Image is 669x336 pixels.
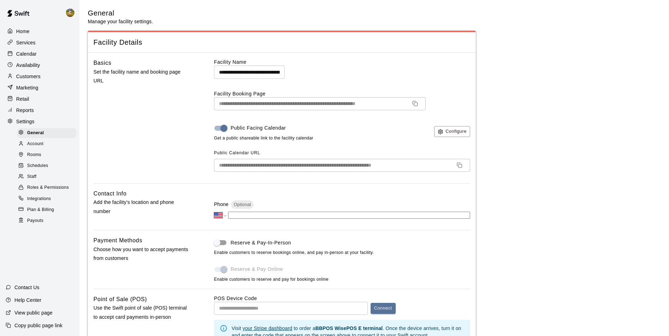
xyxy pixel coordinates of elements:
span: Enable customers to reserve and pay for bookings online [214,277,329,282]
label: POS Device Code [214,295,257,301]
div: Roles & Permissions [17,183,77,193]
a: your Stripe dashboard [243,325,292,331]
span: Payouts [27,217,43,224]
span: Facility Details [93,38,470,47]
button: Copy URL [454,160,465,171]
p: Calendar [16,50,37,57]
a: Home [6,26,74,37]
span: Account [27,141,43,148]
a: Reports [6,105,74,116]
a: Marketing [6,82,74,93]
h5: General [88,8,153,18]
div: Staff [17,172,77,182]
p: Home [16,28,30,35]
h6: Contact Info [93,189,127,198]
p: View public page [14,309,53,316]
a: Payouts [17,215,79,226]
a: Services [6,37,74,48]
span: Rooms [27,151,41,158]
p: Help Center [14,297,41,304]
p: Availability [16,62,40,69]
b: BBPOS WisePOS E terminal [315,325,383,331]
h6: Basics [93,58,111,68]
p: Use the Swift point of sale (POS) terminal to accept card payments in-person [93,304,191,321]
a: Availability [6,60,74,70]
a: Settings [6,116,74,127]
div: Rooms [17,150,77,160]
div: General [17,128,77,138]
h6: Payment Methods [93,236,142,245]
span: Staff [27,173,36,180]
img: Jhonny Montoya [66,8,74,17]
p: Retail [16,95,29,102]
label: Facility Booking Page [214,90,470,97]
a: Integrations [17,193,79,204]
span: Plan & Billing [27,206,54,213]
p: Phone [214,201,229,208]
span: General [27,130,44,137]
a: Roles & Permissions [17,182,79,193]
div: Jhonny Montoya [65,6,79,20]
button: Copy URL [409,98,421,109]
p: Set the facility name and booking page URL [93,68,191,85]
p: Contact Us [14,284,39,291]
p: Customers [16,73,41,80]
button: Configure [434,126,470,137]
span: Public Facing Calendar [231,124,286,132]
span: Public Calendar URL [214,150,260,155]
p: Add the facility's location and phone number [93,198,191,216]
div: Integrations [17,194,77,204]
div: Payouts [17,216,77,226]
p: Reports [16,107,34,114]
span: Optional [231,202,254,207]
p: Settings [16,118,35,125]
span: Schedules [27,162,48,169]
p: Manage your facility settings. [88,18,153,25]
div: Plan & Billing [17,205,77,215]
span: Reserve & Pay Online [231,266,283,273]
span: Reserve & Pay-In-Person [231,239,291,247]
p: Marketing [16,84,38,91]
a: Retail [6,94,74,104]
div: Account [17,139,77,149]
p: Choose how you want to accept payments from customers [93,245,191,263]
span: Roles & Permissions [27,184,69,191]
button: Connect [371,303,396,314]
span: Integrations [27,195,51,203]
p: Copy public page link [14,322,62,329]
a: Calendar [6,49,74,59]
h6: Point of Sale (POS) [93,295,147,304]
div: Schedules [17,161,77,171]
p: Services [16,39,36,46]
a: Schedules [17,161,79,172]
span: Enable customers to reserve bookings online, and pay in-person at your facility. [214,249,470,256]
label: Facility Name [214,58,470,66]
a: Plan & Billing [17,204,79,215]
span: Get a public shareable link to the facility calendar [214,135,314,142]
a: Rooms [17,150,79,161]
a: Staff [17,172,79,182]
a: General [17,127,79,138]
a: Customers [6,71,74,82]
a: Account [17,138,79,149]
